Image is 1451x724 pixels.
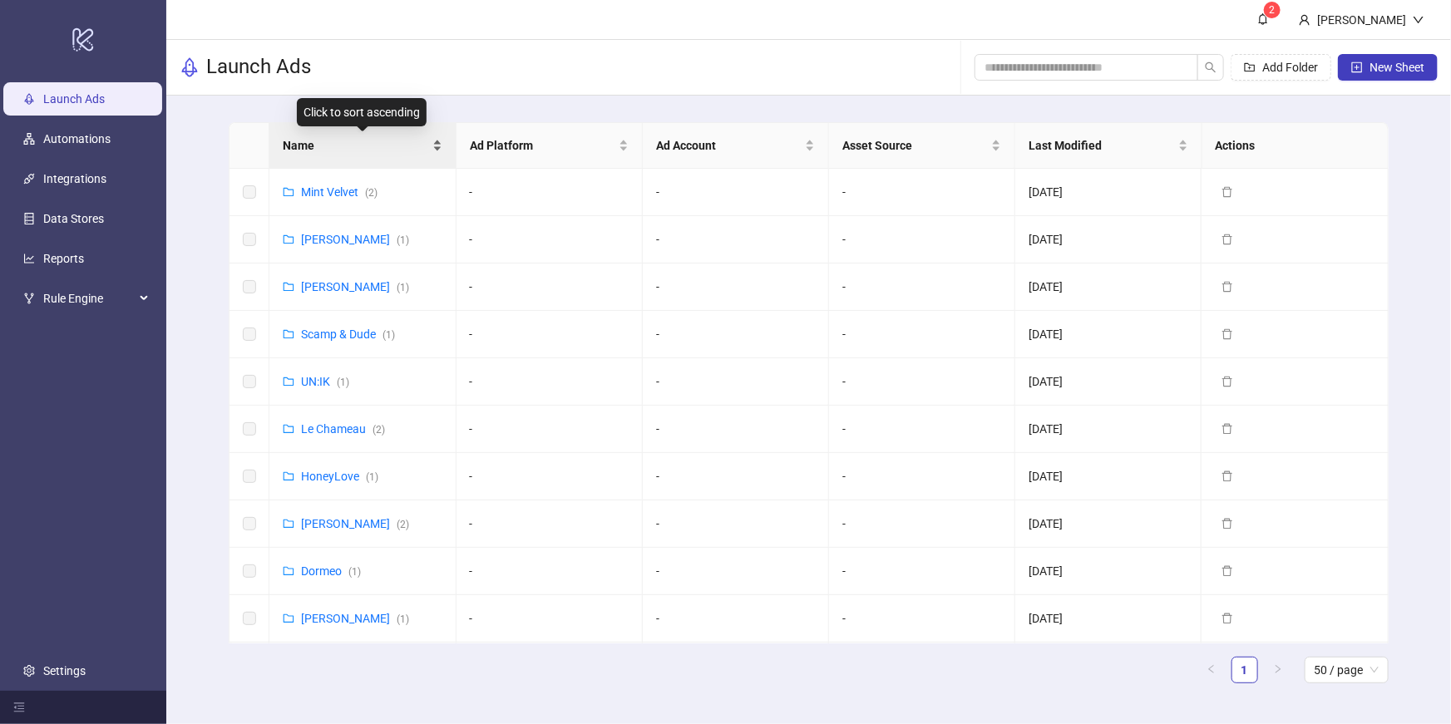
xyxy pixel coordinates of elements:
span: Ad Platform [470,136,615,155]
span: down [1413,14,1424,26]
a: Dormeo(1) [301,564,361,578]
a: HoneyLove(1) [301,470,378,483]
td: - [457,500,643,548]
a: [PERSON_NAME](2) [301,517,409,530]
li: 1 [1231,657,1258,683]
span: delete [1222,186,1233,198]
span: delete [1222,376,1233,387]
span: 50 / page [1315,658,1379,682]
td: - [643,406,829,453]
td: - [643,643,829,690]
span: delete [1222,423,1233,435]
td: - [643,500,829,548]
span: menu-fold [13,702,25,713]
th: Ad Platform [457,123,643,169]
td: - [829,311,1015,358]
td: - [643,169,829,216]
td: - [643,358,829,406]
td: - [457,358,643,406]
span: folder [283,423,294,435]
span: folder [283,328,294,340]
td: [DATE] [1015,216,1202,263]
span: ( 1 ) [337,377,349,388]
td: [DATE] [1015,500,1202,548]
span: rocket [180,57,200,77]
span: ( 1 ) [397,613,409,625]
td: - [643,311,829,358]
td: - [457,643,643,690]
span: delete [1222,470,1233,482]
td: [DATE] [1015,595,1202,643]
td: [DATE] [1015,453,1202,500]
span: left [1207,664,1217,674]
span: New Sheet [1370,61,1424,74]
td: [DATE] [1015,643,1202,690]
a: Launch Ads [43,92,105,106]
td: - [457,263,643,311]
span: folder [283,613,294,624]
a: Le Chameau(2) [301,422,385,436]
td: - [829,500,1015,548]
td: - [643,216,829,263]
span: Ad Account [656,136,802,155]
a: Scamp & Dude(1) [301,328,395,341]
a: Reports [43,252,84,265]
th: Last Modified [1015,123,1202,169]
span: fork [23,293,35,304]
td: - [829,595,1015,643]
span: ( 1 ) [348,566,361,578]
span: search [1205,62,1217,73]
span: folder [283,565,294,577]
span: Add Folder [1262,61,1318,74]
span: Rule Engine [43,282,135,315]
th: Asset Source [829,123,1015,169]
span: delete [1222,613,1233,624]
a: [PERSON_NAME](1) [301,233,409,246]
span: ( 1 ) [397,282,409,293]
td: - [643,263,829,311]
button: New Sheet [1338,54,1438,81]
td: - [829,358,1015,406]
span: Last Modified [1029,136,1174,155]
h3: Launch Ads [206,54,311,81]
span: plus-square [1351,62,1363,73]
td: - [643,595,829,643]
td: - [457,311,643,358]
a: Settings [43,664,86,677]
div: Click to sort ascending [297,98,427,126]
td: - [829,406,1015,453]
div: Page Size [1305,657,1389,683]
span: delete [1222,328,1233,340]
span: folder-add [1244,62,1256,73]
td: - [829,216,1015,263]
td: - [457,548,643,595]
sup: 2 [1264,2,1281,18]
span: ( 1 ) [382,329,395,341]
td: [DATE] [1015,406,1202,453]
td: - [829,643,1015,690]
li: Previous Page [1198,657,1225,683]
span: bell [1257,13,1269,25]
span: folder [283,234,294,245]
span: folder [283,186,294,198]
td: - [457,453,643,500]
td: - [643,453,829,500]
th: Ad Account [643,123,829,169]
a: UN:IK(1) [301,375,349,388]
a: 1 [1232,658,1257,682]
span: ( 2 ) [365,187,378,199]
a: [PERSON_NAME](1) [301,612,409,625]
a: [PERSON_NAME](1) [301,280,409,293]
button: left [1198,657,1225,683]
span: folder [283,518,294,529]
td: - [829,453,1015,500]
td: - [457,216,643,263]
a: Integrations [43,172,106,185]
span: Name [283,136,428,155]
td: - [829,169,1015,216]
span: delete [1222,234,1233,245]
span: ( 2 ) [373,424,385,436]
button: right [1265,657,1291,683]
span: user [1299,14,1310,26]
span: folder [283,281,294,293]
